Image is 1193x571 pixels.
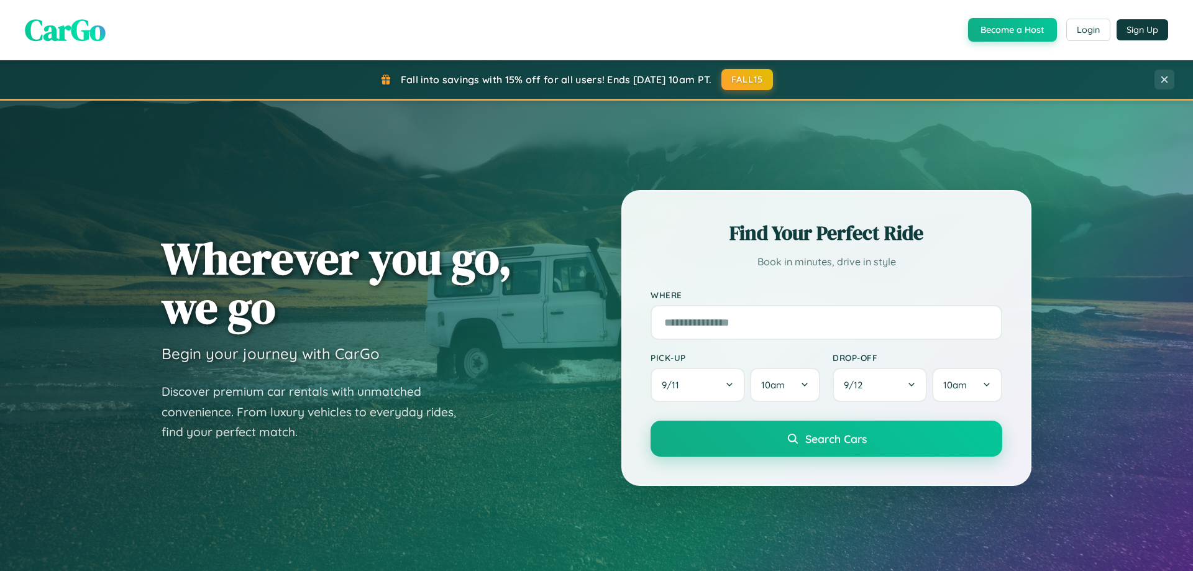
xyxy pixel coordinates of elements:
[833,368,927,402] button: 9/12
[651,421,1002,457] button: Search Cars
[662,379,685,391] span: 9 / 11
[401,73,712,86] span: Fall into savings with 15% off for all users! Ends [DATE] 10am PT.
[943,379,967,391] span: 10am
[1066,19,1110,41] button: Login
[162,381,472,442] p: Discover premium car rentals with unmatched convenience. From luxury vehicles to everyday rides, ...
[162,234,512,332] h1: Wherever you go, we go
[651,368,745,402] button: 9/11
[750,368,820,402] button: 10am
[651,352,820,363] label: Pick-up
[651,219,1002,247] h2: Find Your Perfect Ride
[162,344,380,363] h3: Begin your journey with CarGo
[25,9,106,50] span: CarGo
[844,379,869,391] span: 9 / 12
[932,368,1002,402] button: 10am
[761,379,785,391] span: 10am
[651,290,1002,300] label: Where
[1117,19,1168,40] button: Sign Up
[805,432,867,445] span: Search Cars
[651,253,1002,271] p: Book in minutes, drive in style
[833,352,1002,363] label: Drop-off
[721,69,774,90] button: FALL15
[968,18,1057,42] button: Become a Host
